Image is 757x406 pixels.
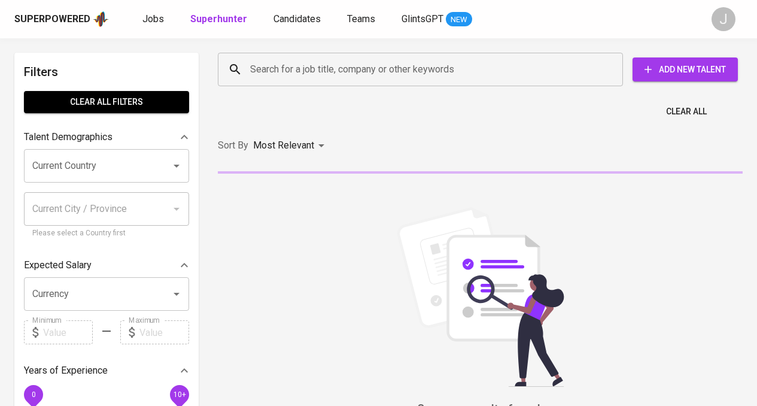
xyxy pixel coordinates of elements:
a: Teams [347,12,378,27]
a: Superhunter [190,12,250,27]
button: Clear All [661,101,712,123]
input: Value [139,320,189,344]
input: Value [43,320,93,344]
h6: Filters [24,62,189,81]
div: Years of Experience [24,359,189,383]
div: J [712,7,735,31]
p: Please select a Country first [32,228,181,240]
div: Superpowered [14,13,90,26]
p: Years of Experience [24,363,108,378]
span: Clear All filters [34,95,180,110]
span: 0 [31,390,35,399]
div: Expected Salary [24,253,189,277]
span: Candidates [273,13,321,25]
button: Clear All filters [24,91,189,113]
a: GlintsGPT NEW [402,12,472,27]
p: Most Relevant [253,138,314,153]
p: Expected Salary [24,258,92,272]
span: Clear All [666,104,707,119]
span: GlintsGPT [402,13,443,25]
span: NEW [446,14,472,26]
p: Sort By [218,138,248,153]
img: file_searching.svg [391,207,570,387]
a: Superpoweredapp logo [14,10,109,28]
a: Jobs [142,12,166,27]
button: Add New Talent [633,57,738,81]
div: Most Relevant [253,135,329,157]
b: Superhunter [190,13,247,25]
button: Open [168,157,185,174]
span: Jobs [142,13,164,25]
img: app logo [93,10,109,28]
button: Open [168,286,185,302]
span: Add New Talent [642,62,728,77]
a: Candidates [273,12,323,27]
span: Teams [347,13,375,25]
span: 10+ [173,390,186,399]
div: Talent Demographics [24,125,189,149]
p: Talent Demographics [24,130,113,144]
